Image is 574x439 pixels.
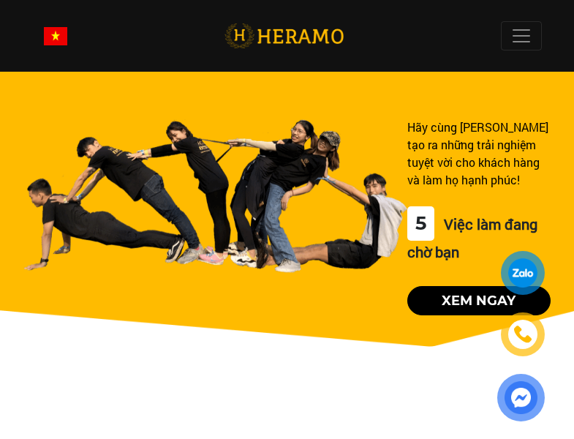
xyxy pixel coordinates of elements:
img: phone-icon [513,325,532,344]
span: Việc làm đang chờ bạn [407,214,537,261]
img: banner [23,119,407,273]
img: vn-flag.png [44,27,67,45]
div: Hãy cùng [PERSON_NAME] tạo ra những trải nghiệm tuyệt vời cho khách hàng và làm họ hạnh phúc! [407,119,551,189]
div: 5 [407,206,434,241]
a: phone-icon [503,315,543,354]
button: Xem ngay [407,286,551,315]
img: logo [224,21,344,51]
